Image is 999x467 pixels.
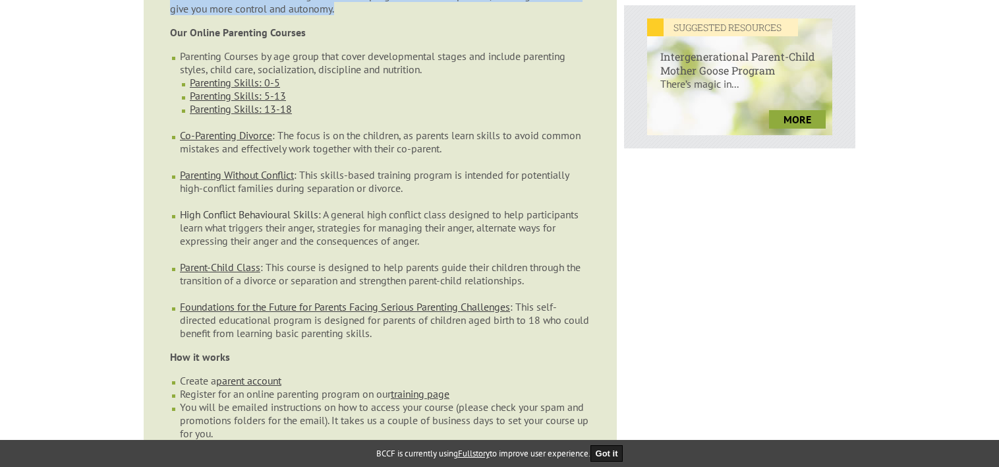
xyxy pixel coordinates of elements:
[180,168,590,208] li: : This skills-based training program is intended for potentially high-conflict families during se...
[391,387,449,400] a: training page
[590,445,623,462] button: Got it
[769,110,826,129] a: more
[170,350,230,363] strong: How it works
[458,448,490,459] a: Fullstory
[180,400,590,440] li: You will be emailed instructions on how to access your course (please check your spam and promoti...
[190,89,286,102] a: Parenting Skills: 5-13
[180,261,590,300] li: : This course is designed to help parents guide their children through the transition of a divorc...
[180,374,590,387] li: Create a
[647,18,798,36] em: SUGGESTED RESOURCES
[180,129,272,142] a: Co-Parenting Divorce
[216,374,281,387] a: parent account
[180,129,590,168] li: : The focus is on the children, as parents learn skills to avoid common mistakes and effectively ...
[180,261,260,274] a: Parent-Child Class
[180,49,590,129] li: Parenting Courses by age group that cover developmental stages and include parenting styles, chil...
[180,300,510,313] a: Foundations for the Future for Parents Facing Serious Parenting Challenges
[190,76,280,89] a: Parenting Skills: 0-5
[647,77,832,104] p: There’s magic in...
[180,387,590,400] li: Register for an online parenting program on our
[647,36,832,77] h6: Intergenerational Parent-Child Mother Goose Program
[190,102,292,115] a: Parenting Skills: 13-18
[180,300,590,340] li: : This self-directed educational program is designed for parents of children aged birth to 18 who...
[180,208,590,261] li: : A general high conflict class designed to help participants learn what triggers their anger, st...
[180,168,294,181] a: Parenting Without Conflict
[180,208,318,221] a: High Conflict Behavioural Skills
[170,26,306,39] strong: Our Online Parenting Courses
